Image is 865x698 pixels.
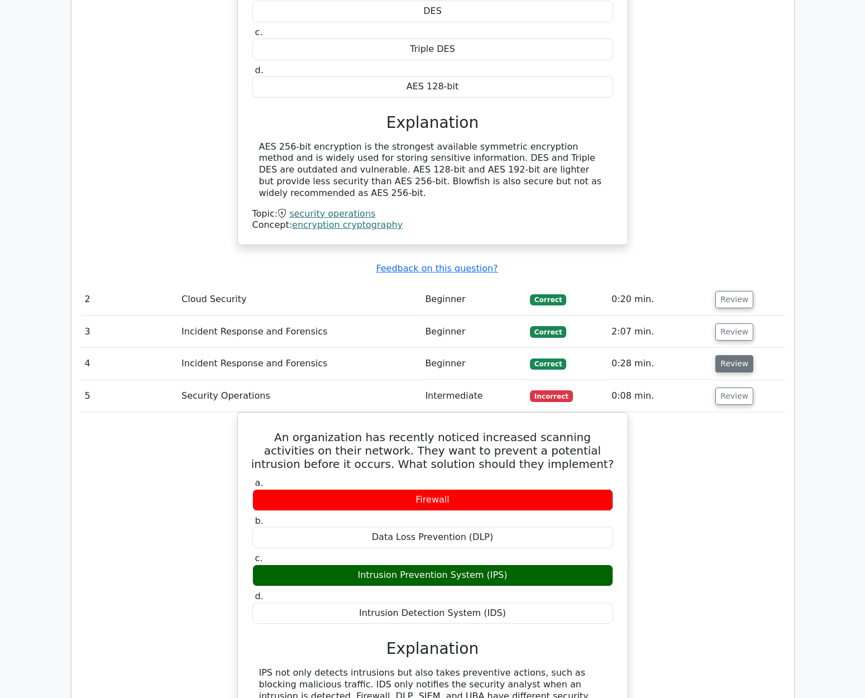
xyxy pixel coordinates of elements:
[252,527,613,548] div: Data Loss Prevention (DLP)
[177,380,420,412] td: Security Operations
[252,39,613,60] div: Triple DES
[715,291,753,308] button: Review
[259,141,606,199] div: AES 256-bit encryption is the strongest available symmetric encryption method and is widely used ...
[80,284,178,315] td: 2
[376,263,498,274] a: Feedback on this question?
[715,388,753,405] button: Review
[607,284,711,315] td: 0:20 min.
[80,348,178,380] td: 4
[420,316,525,348] td: Beginner
[252,219,613,231] div: Concept:
[251,431,614,471] h5: An organization has recently noticed increased scanning activities on their network. They want to...
[252,603,613,624] div: Intrusion Detection System (IDS)
[252,565,613,586] div: Intrusion Prevention System (IPS)
[80,316,178,348] td: 3
[177,348,420,380] td: Incident Response and Forensics
[177,316,420,348] td: Incident Response and Forensics
[255,515,264,526] span: b.
[259,113,606,132] h3: Explanation
[255,477,264,488] span: a.
[252,489,613,511] div: Firewall
[420,380,525,412] td: Intermediate
[530,326,566,337] span: Correct
[607,380,711,412] td: 0:08 min.
[255,65,264,75] span: d.
[420,284,525,315] td: Beginner
[177,284,420,315] td: Cloud Security
[80,380,178,412] td: 5
[420,348,525,380] td: Beginner
[255,553,263,563] span: c.
[289,208,375,219] a: security operations
[292,219,403,230] a: encryption cryptography
[530,358,566,370] span: Correct
[255,591,264,601] span: d.
[259,639,606,658] h3: Explanation
[715,323,753,341] button: Review
[607,348,711,380] td: 0:28 min.
[715,355,753,372] button: Review
[252,208,613,220] div: Topic:
[255,27,263,37] span: c.
[607,316,711,348] td: 2:07 min.
[252,1,613,22] div: DES
[530,294,566,305] span: Correct
[530,390,573,401] span: Incorrect
[252,76,613,98] div: AES 128-bit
